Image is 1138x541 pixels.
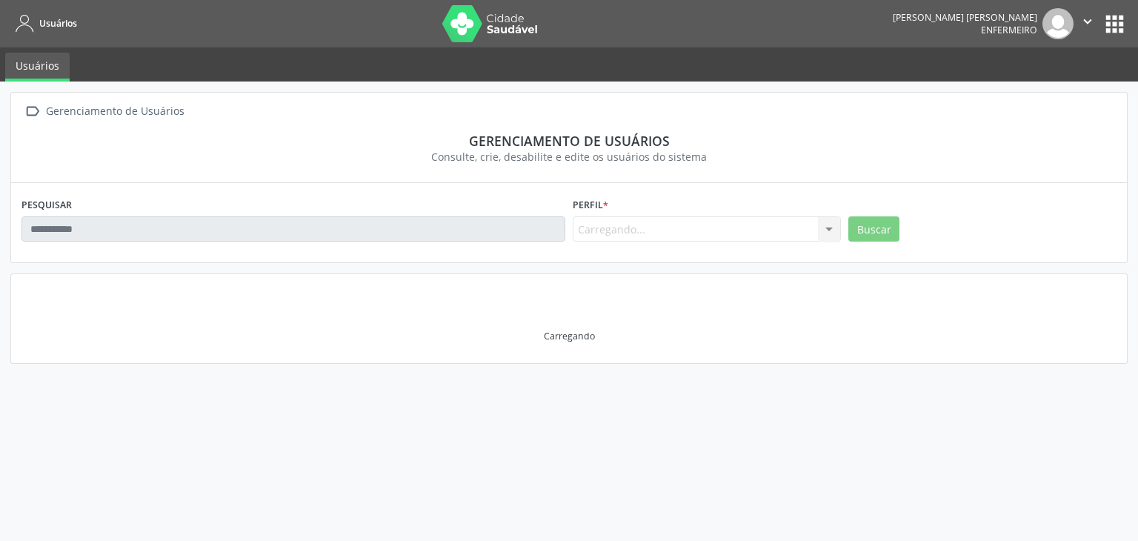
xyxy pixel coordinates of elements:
div: Carregando [544,330,595,342]
i:  [21,101,43,122]
button:  [1074,8,1102,39]
button: apps [1102,11,1128,37]
i:  [1079,13,1096,30]
a: Usuários [5,53,70,82]
div: Gerenciamento de Usuários [43,101,187,122]
button: Buscar [848,216,899,242]
a:  Gerenciamento de Usuários [21,101,187,122]
a: Usuários [10,11,77,36]
span: Enfermeiro [981,24,1037,36]
label: PESQUISAR [21,193,72,216]
label: Perfil [573,193,608,216]
div: Gerenciamento de usuários [32,133,1106,149]
span: Usuários [39,17,77,30]
img: img [1042,8,1074,39]
div: [PERSON_NAME] [PERSON_NAME] [893,11,1037,24]
div: Consulte, crie, desabilite e edite os usuários do sistema [32,149,1106,165]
